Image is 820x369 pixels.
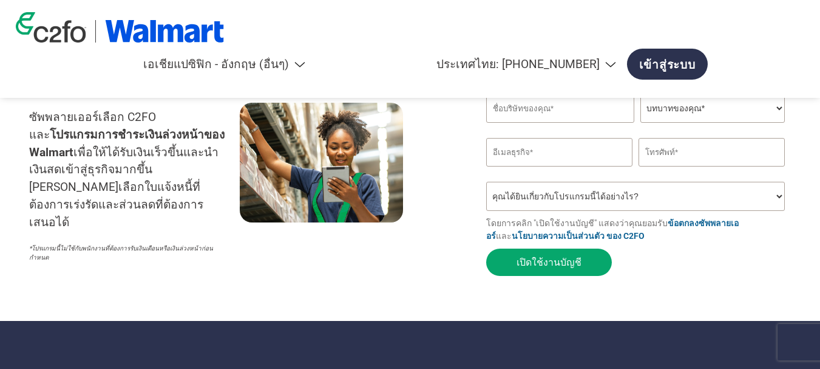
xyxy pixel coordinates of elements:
font: *โปรแกรมนี้ไม่ใช้กับพนักงานที่ต้องการรับเงินเดือนหรือเงินล่วงหน้าก่อนกำหนด [29,245,213,261]
img: โลโก้ c2fo [16,12,86,43]
img: วอลมาร์ท [105,20,225,43]
select: ตำแหน่ง/บทบาท [640,94,785,123]
font: ซัพพลายเออร์เลือก C2FO และ [29,110,156,142]
font: เปิดใช้งานบัญชี [517,257,581,268]
input: โทรศัพท์* [639,138,785,167]
font: ที่อยู่อีเมล[PERSON_NAME]เหมาะสม [486,169,583,176]
button: เปิดใช้งานบัญชี [486,249,612,276]
img: คนงานในห่วงโซ่อุปทาน [240,103,403,222]
font: โปรแกรมการชำระเงินล่วงหน้าของ Walmart [29,128,225,159]
a: เข้าสู่ระบบ [627,49,708,80]
font: หมายเลขโทรศัพท์[PERSON_NAME]เหมาะสม [639,169,759,176]
font: เพื่อให้ได้รับเงินเร็วขึ้นและนำเงินสดเข้าสู่ธุรกิจมากขึ้น [PERSON_NAME]เลือกใบแจ้งหนี้ที่ต้องการเ... [29,145,219,229]
input: รูปแบบอีเมลไม่ถูกต้อง [486,138,632,167]
font: เข้าสู่ระบบ [639,58,696,72]
input: ชื่อบริษัทของคุณ* [486,94,634,123]
font: ชื่อบริษัทไม่ถูกต้องหรือชื่อบริษัทยาวเกินไป [486,125,596,132]
font: โดยการคลิก "เปิดใช้งานบัญชี" แสดงว่าคุณยอมรับ [486,218,668,228]
font: และ [496,231,512,241]
a: นโยบายความเป็นส่วนตัว ของ C2FO [512,231,645,241]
